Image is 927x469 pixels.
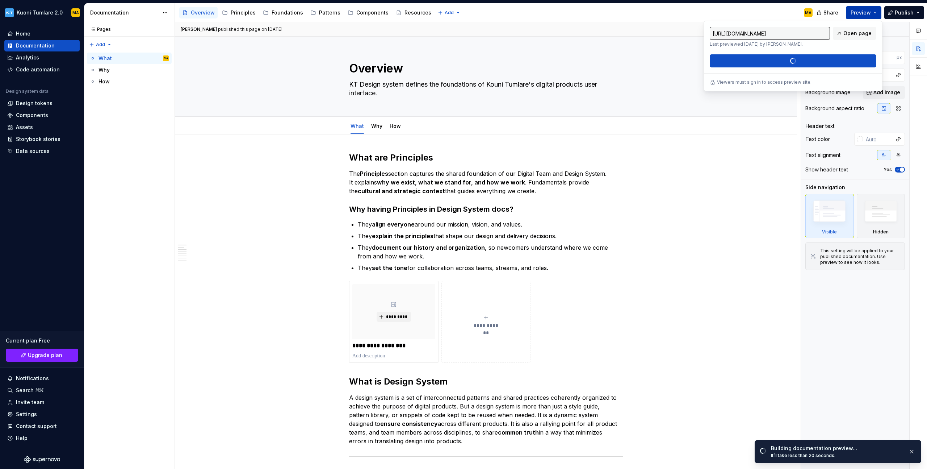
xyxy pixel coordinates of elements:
[358,263,623,272] p: They for collaboration across teams, streams, and roles.
[96,42,105,47] span: Add
[16,30,30,37] div: Home
[380,420,438,427] strong: ensure consistency
[404,9,431,16] div: Resources
[349,169,623,195] p: The section captures the shared foundation of our Digital Team and Design System. It explains . F...
[98,78,110,85] div: How
[4,40,80,51] a: Documentation
[16,136,60,143] div: Storybook stories
[372,221,415,228] strong: align everyone
[863,86,905,99] button: Add image
[805,136,830,143] div: Text color
[179,7,218,18] a: Overview
[349,205,513,213] strong: Why having Principles in Design System docs?
[393,7,434,18] a: Resources
[843,30,872,37] span: Open page
[358,243,623,261] p: They , so newcomers understand where we come from and how we work.
[884,167,892,173] label: Yes
[272,9,303,16] div: Foundations
[851,9,871,16] span: Preview
[16,399,44,406] div: Invite team
[371,123,382,129] a: Why
[805,166,848,173] div: Show header text
[372,244,485,251] strong: document our history and organization
[16,411,37,418] div: Settings
[771,453,903,458] div: It’ll take less than 20 seconds.
[6,337,78,344] div: Current plan : Free
[16,375,49,382] div: Notifications
[895,9,914,16] span: Publish
[4,121,80,133] a: Assets
[805,184,845,191] div: Side navigation
[16,124,33,131] div: Assets
[869,51,897,64] input: Auto
[348,60,621,77] textarea: Overview
[805,89,851,96] div: Background image
[219,7,259,18] a: Principles
[805,123,835,130] div: Header text
[319,9,340,16] div: Patterns
[4,432,80,444] button: Help
[98,66,110,74] div: Why
[191,9,215,16] div: Overview
[873,229,889,235] div: Hidden
[4,133,80,145] a: Storybook stories
[345,7,391,18] a: Components
[179,5,434,20] div: Page tree
[164,55,168,62] div: MA
[863,133,892,146] input: Auto
[4,397,80,408] a: Invite team
[358,220,623,229] p: They around our mission, vision, and values.
[377,179,525,186] strong: why we exist, what we stand for, and how we work
[857,194,905,238] div: Hidden
[387,118,404,133] div: How
[820,248,900,265] div: This setting will be applied to your published documentation. Use preview to see how it looks.
[87,53,172,87] div: Page tree
[884,6,924,19] button: Publish
[351,123,364,129] a: What
[307,7,343,18] a: Patterns
[87,26,111,32] div: Pages
[4,373,80,384] button: Notifications
[349,152,623,163] h2: What are Principles
[348,118,367,133] div: What
[349,376,623,387] h2: What is Design System
[16,54,39,61] div: Analytics
[1,5,83,20] button: Kuoni Tumlare 2.0MA
[873,89,900,96] span: Add image
[90,9,159,16] div: Documentation
[4,109,80,121] a: Components
[372,264,407,271] strong: set the tone
[16,112,48,119] div: Components
[897,55,902,61] p: px
[16,100,53,107] div: Design tokens
[16,148,50,155] div: Data sources
[218,26,282,32] div: published this page on [DATE]
[72,10,79,16] div: MA
[805,152,840,159] div: Text alignment
[833,27,876,40] a: Open page
[358,187,445,195] strong: cultural and strategic context
[16,423,57,430] div: Contact support
[4,408,80,420] a: Settings
[98,55,112,62] div: What
[348,79,621,99] textarea: KT Design system defines the foundations of Kouni Tumlare's digital products user interface.
[358,232,623,240] p: They that shape our design and delivery decisions.
[368,118,385,133] div: Why
[87,53,172,64] a: WhatMA
[16,42,55,49] div: Documentation
[231,9,256,16] div: Principles
[87,64,172,76] a: Why
[436,8,463,18] button: Add
[87,40,114,50] button: Add
[717,79,811,85] p: Viewers must sign in to access preview site.
[805,105,864,112] div: Background aspect ratio
[498,429,539,436] strong: common truth
[4,28,80,40] a: Home
[5,8,14,17] img: dee6e31e-e192-4f70-8333-ba8f88832f05.png
[445,10,454,16] span: Add
[771,445,903,452] div: Building documentation preview…
[813,6,843,19] button: Share
[390,123,401,129] a: How
[24,456,60,463] svg: Supernova Logo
